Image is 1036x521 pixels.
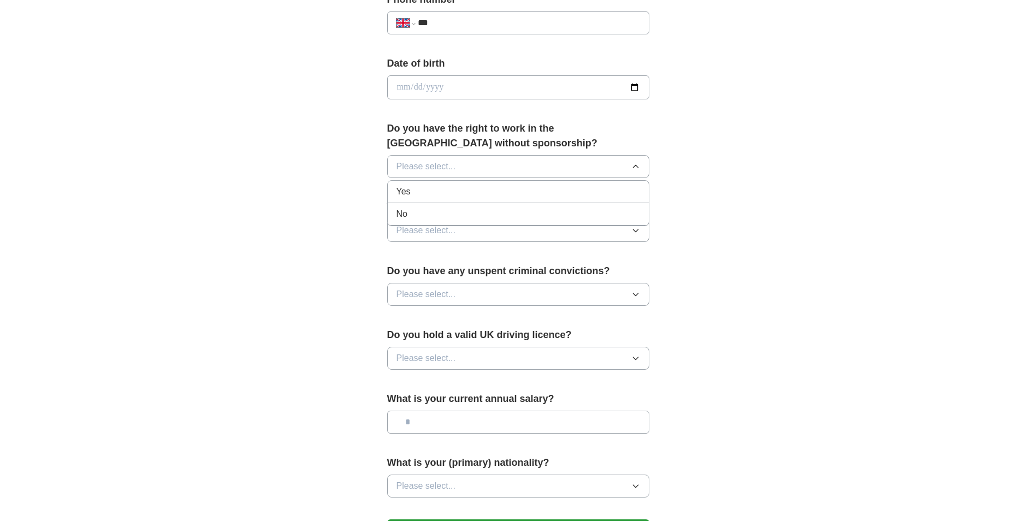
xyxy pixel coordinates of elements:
button: Please select... [387,475,649,498]
span: Please select... [396,288,456,301]
span: Please select... [396,479,456,493]
label: What is your current annual salary? [387,392,649,406]
label: Do you have the right to work in the [GEOGRAPHIC_DATA] without sponsorship? [387,121,649,151]
label: Do you have any unspent criminal convictions? [387,264,649,279]
button: Please select... [387,283,649,306]
label: Do you hold a valid UK driving licence? [387,328,649,342]
button: Please select... [387,347,649,370]
button: Please select... [387,155,649,178]
label: Date of birth [387,56,649,71]
span: Please select... [396,160,456,173]
span: Please select... [396,352,456,365]
span: Please select... [396,224,456,237]
span: Yes [396,185,411,198]
button: Please select... [387,219,649,242]
span: No [396,208,407,221]
label: What is your (primary) nationality? [387,455,649,470]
